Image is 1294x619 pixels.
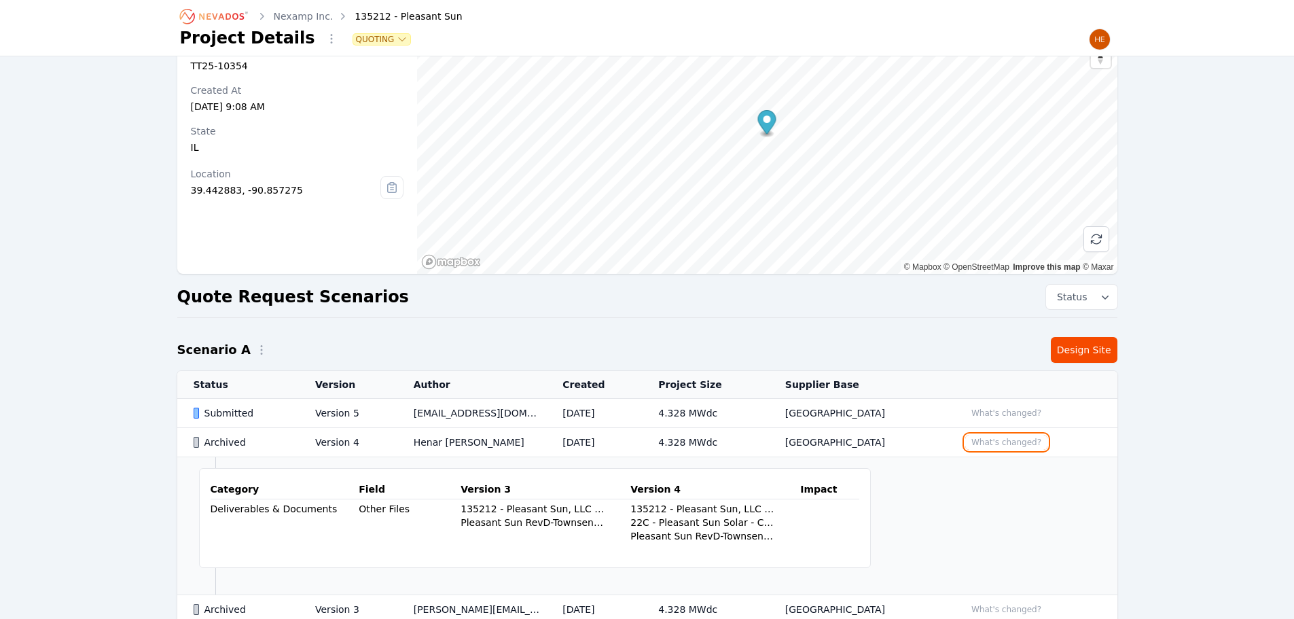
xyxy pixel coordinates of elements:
[359,480,461,499] th: Field
[1013,262,1080,272] a: Improve this map
[180,27,315,49] h1: Project Details
[421,254,481,270] a: Mapbox homepage
[191,183,381,197] div: 39.442883, -90.857275
[461,502,609,516] div: 135212 - Pleasant Sun, LLC PV - Final Phase I ESA - [DATE].pdf (29.7 MB)
[1091,48,1111,68] button: Reset bearing to north
[965,435,1047,450] button: What's changed?
[417,2,1117,274] canvas: Map
[546,371,642,399] th: Created
[191,167,381,181] div: Location
[642,371,769,399] th: Project Size
[769,428,949,457] td: [GEOGRAPHIC_DATA]
[274,10,334,23] a: Nexamp Inc.
[1089,29,1111,50] img: Henar Luque
[769,399,949,428] td: [GEOGRAPHIC_DATA]
[177,399,1117,428] tr: SubmittedVersion 5[EMAIL_ADDRESS][DOMAIN_NAME][DATE]4.328 MWdc[GEOGRAPHIC_DATA]What's changed?
[177,286,409,308] h2: Quote Request Scenarios
[397,399,547,428] td: [EMAIL_ADDRESS][DOMAIN_NAME]
[546,399,642,428] td: [DATE]
[758,110,776,138] div: Map marker
[194,436,293,449] div: Archived
[211,499,359,546] td: Deliverables & Documents
[177,371,300,399] th: Status
[965,406,1047,421] button: What's changed?
[642,428,769,457] td: 4.328 MWdc
[194,406,293,420] div: Submitted
[965,602,1047,617] button: What's changed?
[397,371,547,399] th: Author
[1083,262,1114,272] a: Maxar
[630,480,800,499] th: Version 4
[397,428,547,457] td: Henar [PERSON_NAME]
[1091,49,1111,68] span: Reset bearing to north
[1051,337,1117,363] a: Design Site
[359,499,461,518] td: Other Files
[177,340,251,359] h2: Scenario A
[177,428,1117,457] tr: ArchivedVersion 4Henar [PERSON_NAME][DATE]4.328 MWdc[GEOGRAPHIC_DATA]What's changed?
[800,480,859,499] th: Impact
[336,10,462,23] div: 135212 - Pleasant Sun
[194,603,293,616] div: Archived
[630,502,778,516] div: 135212 - Pleasant Sun, LLC PV - Final Phase I ESA - [DATE].pdf (29.7 MB)
[180,5,463,27] nav: Breadcrumb
[191,100,404,113] div: [DATE] 9:08 AM
[642,399,769,428] td: 4.328 MWdc
[299,399,397,428] td: Version 5
[211,480,359,499] th: Category
[630,529,778,543] div: Pleasant Sun RevD-Townsend_Model_Rev13.0.xlsm (6.1 MB)
[461,480,630,499] th: Version 3
[191,84,404,97] div: Created At
[630,516,778,529] div: 22C - Pleasant Sun Solar - Conceptual Layout_RevD_approved.pdf (1.7 MB)
[353,34,411,45] button: Quoting
[299,371,397,399] th: Version
[191,59,404,73] div: TT25-10354
[461,516,609,529] div: Pleasant Sun RevD-Townsend_Model_Rev13.0.xlsm (6.1 MB)
[769,371,949,399] th: Supplier Base
[943,262,1009,272] a: OpenStreetMap
[191,124,404,138] div: State
[1052,290,1088,304] span: Status
[191,141,404,154] div: IL
[904,262,941,272] a: Mapbox
[1046,285,1117,309] button: Status
[299,428,397,457] td: Version 4
[546,428,642,457] td: [DATE]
